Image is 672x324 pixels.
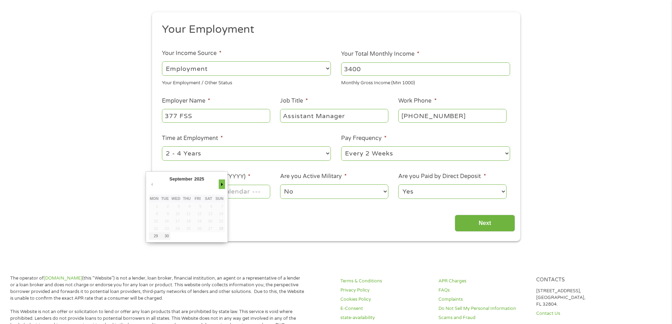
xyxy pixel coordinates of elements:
a: FAQs [438,287,528,294]
a: Do Not Sell My Personal Information [438,305,528,312]
label: Time at Employment [162,135,223,142]
div: Monthly Gross Income (Min 1000) [341,77,510,87]
h4: Contacts [536,277,626,283]
a: [DOMAIN_NAME] [44,275,82,281]
label: Employer Name [162,97,210,105]
a: Contact Us [536,310,626,317]
abbr: Friday [195,196,201,201]
input: Cashier [280,109,388,122]
label: Your Income Source [162,50,222,57]
abbr: Thursday [183,196,190,201]
label: Job Title [280,97,308,105]
a: APR Charges [438,278,528,285]
input: (231) 754-4010 [398,109,506,122]
button: Next Month [219,179,225,189]
div: Your Employment / Other Status [162,77,331,87]
p: The operator of (this “Website”) is not a lender, loan broker, financial institution, an agent or... [10,275,304,302]
p: [STREET_ADDRESS], [GEOGRAPHIC_DATA], FL 32804. [536,288,626,308]
label: Pay Frequency [341,135,387,142]
label: Are you Paid by Direct Deposit [398,173,486,180]
abbr: Monday [150,196,158,201]
a: Terms & Conditions [340,278,430,285]
abbr: Wednesday [171,196,180,201]
label: Are you Active Military [280,173,347,180]
button: 29 [149,232,160,240]
label: Your Total Monthly Income [341,50,419,58]
div: 2025 [193,174,205,184]
abbr: Tuesday [161,196,169,201]
div: September [169,174,193,184]
a: Complaints [438,296,528,303]
a: Privacy Policy [340,287,430,294]
a: state-availability [340,314,430,321]
label: Work Phone [398,97,436,105]
button: 30 [159,232,170,240]
abbr: Saturday [205,196,212,201]
input: Walmart [162,109,270,122]
h2: Your Employment [162,23,505,37]
a: Cookies Policy [340,296,430,303]
button: Previous Month [149,179,155,189]
abbr: Sunday [216,196,224,201]
a: Scams and Fraud [438,314,528,321]
input: Next [455,215,515,232]
a: E-Consent [340,305,430,312]
input: 1800 [341,62,510,76]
